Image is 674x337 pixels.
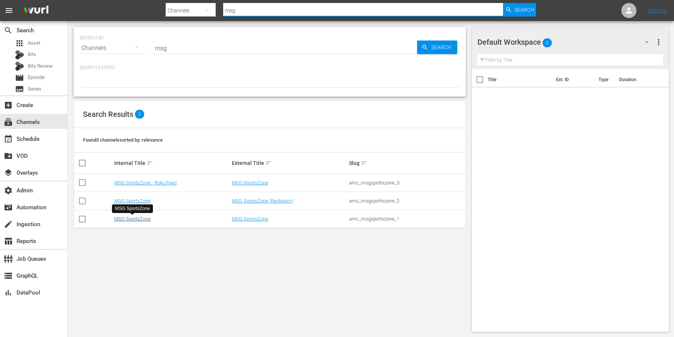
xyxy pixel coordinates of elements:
button: more_vert [654,33,663,51]
span: menu [5,6,14,15]
span: Automation [4,203,13,212]
span: Search Results [83,110,133,119]
th: Duration [615,69,660,90]
span: Schedule [4,134,13,144]
span: Bits Review [28,62,53,70]
span: Admin [4,186,13,195]
a: MSG SportsZone (Restream) [232,198,293,204]
div: Slug [349,159,464,168]
span: VOD [4,151,13,160]
a: MSG SportsZone - Roku Feed [114,180,177,186]
span: Channels [4,118,13,127]
span: Asset [28,39,40,47]
div: Bits [15,50,24,59]
span: Reports [4,237,13,246]
span: more_vert [654,38,663,47]
span: Series [15,85,24,94]
th: Ext. ID [552,69,594,90]
button: Search [417,41,457,54]
a: MSG SportsZone [232,216,268,222]
span: Asset [15,39,24,48]
span: sort [147,160,153,166]
span: Job Queues [4,254,13,263]
div: amc_msgsportszone_1 [349,216,464,222]
span: Episode [28,74,45,81]
a: MSG SportsZone [232,180,268,186]
div: Bits Review [15,62,24,71]
span: Search [428,41,457,54]
span: 3 [135,110,144,119]
button: Search [503,3,536,17]
div: Channels [80,38,146,59]
div: External Title [232,159,347,168]
div: amc_msgsportszone_3 [349,180,464,186]
a: MSG SportsZone [114,216,151,222]
img: ans4CAIJ8jUAAAAAAAAAAAAAAAAAAAAAAAAgQb4GAAAAAAAAAAAAAAAAAAAAAAAAJMjXAAAAAAAAAAAAAAAAAAAAAAAAgAT5G... [18,2,54,20]
span: Found 3 channels sorted by: relevance [83,137,163,143]
th: Title [488,69,552,90]
span: Ingestion [4,220,13,229]
span: Bits [28,51,36,58]
span: Series [28,85,41,93]
span: DataPool [4,288,13,297]
span: Overlays [4,168,13,177]
span: GraphQL [4,271,13,280]
span: Search [4,26,13,35]
div: amc_msgsportszone_2 [349,198,464,204]
span: sort [265,160,272,166]
span: sort [361,160,367,166]
div: Internal Title [114,159,230,168]
a: Sign Out [647,8,667,14]
span: Search [514,3,534,17]
a: MSG SportsZone [114,198,151,204]
div: Default Workspace [478,32,656,53]
span: Create [4,101,13,110]
span: Episode [15,73,24,82]
th: Type [594,69,615,90]
div: MSG SportsZone [115,206,150,212]
p: Search Filters: [80,65,460,71]
span: 0 [543,35,552,51]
